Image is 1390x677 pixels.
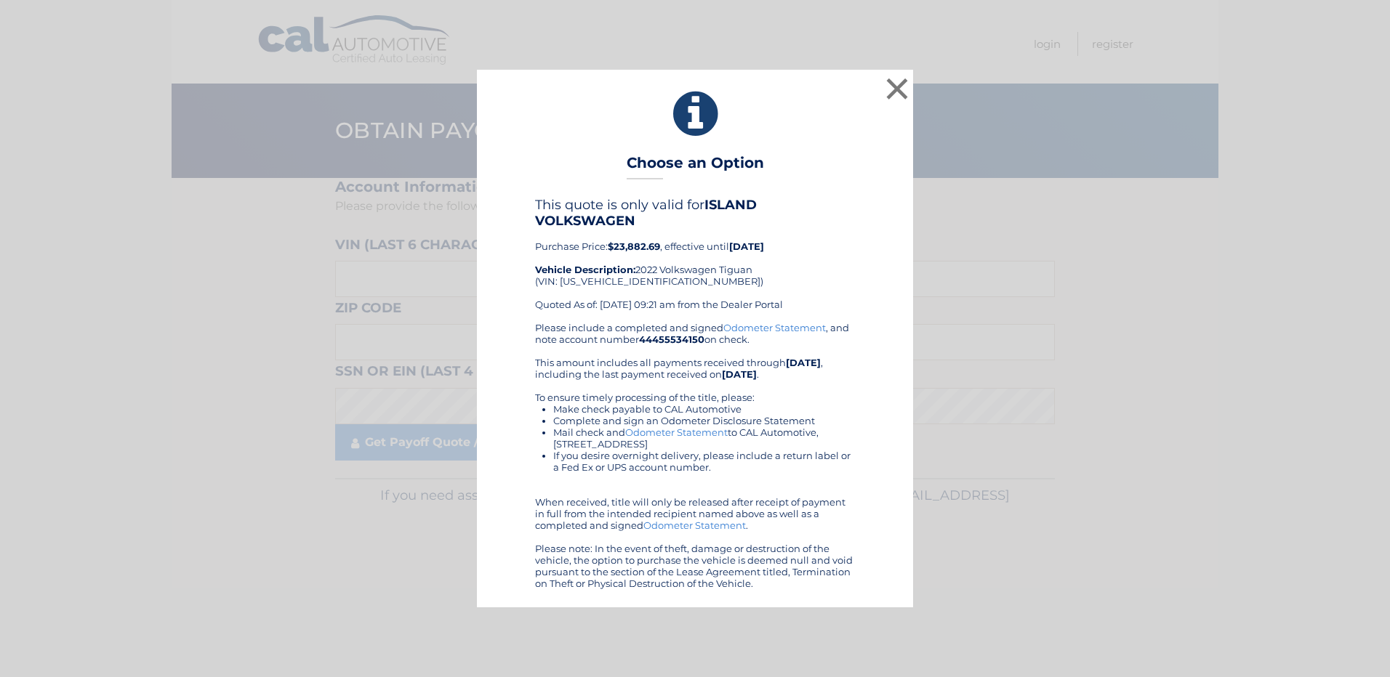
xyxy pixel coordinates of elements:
b: $23,882.69 [608,240,660,252]
b: [DATE] [722,368,757,380]
li: Mail check and to CAL Automotive, [STREET_ADDRESS] [553,426,855,450]
li: Complete and sign an Odometer Disclosure Statement [553,415,855,426]
button: × [883,74,912,103]
b: [DATE] [786,357,821,368]
strong: Vehicle Description: [535,264,635,275]
b: [DATE] [729,240,764,252]
a: Odometer Statement [723,322,826,333]
b: 44455534150 [639,333,704,345]
div: Purchase Price: , effective until 2022 Volkswagen Tiguan (VIN: [US_VEHICLE_IDENTIFICATION_NUMBER]... [535,197,855,322]
li: If you desire overnight delivery, please include a return label or a Fed Ex or UPS account number. [553,450,855,473]
h3: Choose an Option [627,154,764,179]
a: Odometer Statement [625,426,728,438]
a: Odometer Statement [643,519,746,531]
h4: This quote is only valid for [535,197,855,229]
b: ISLAND VOLKSWAGEN [535,197,757,229]
li: Make check payable to CAL Automotive [553,403,855,415]
div: Please include a completed and signed , and note account number on check. This amount includes al... [535,322,855,589]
